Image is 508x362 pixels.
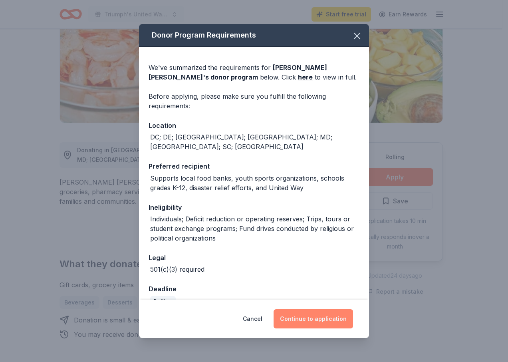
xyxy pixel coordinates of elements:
[139,24,369,47] div: Donor Program Requirements
[150,214,359,243] div: Individuals; Deficit reduction or operating reserves; Trips, tours or student exchange programs; ...
[243,309,262,328] button: Cancel
[149,120,359,131] div: Location
[298,72,313,82] a: here
[150,265,204,274] div: 501(c)(3) required
[149,253,359,263] div: Legal
[149,202,359,213] div: Ineligibility
[149,91,359,111] div: Before applying, please make sure you fulfill the following requirements:
[149,284,359,294] div: Deadline
[149,63,359,82] div: We've summarized the requirements for below. Click to view in full.
[149,161,359,171] div: Preferred recipient
[150,132,359,151] div: DC; DE; [GEOGRAPHIC_DATA]; [GEOGRAPHIC_DATA]; MD; [GEOGRAPHIC_DATA]; SC; [GEOGRAPHIC_DATA]
[150,173,359,193] div: Supports local food banks, youth sports organizations, schools grades K-12, disaster relief effor...
[150,296,176,307] div: Rolling
[274,309,353,328] button: Continue to application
